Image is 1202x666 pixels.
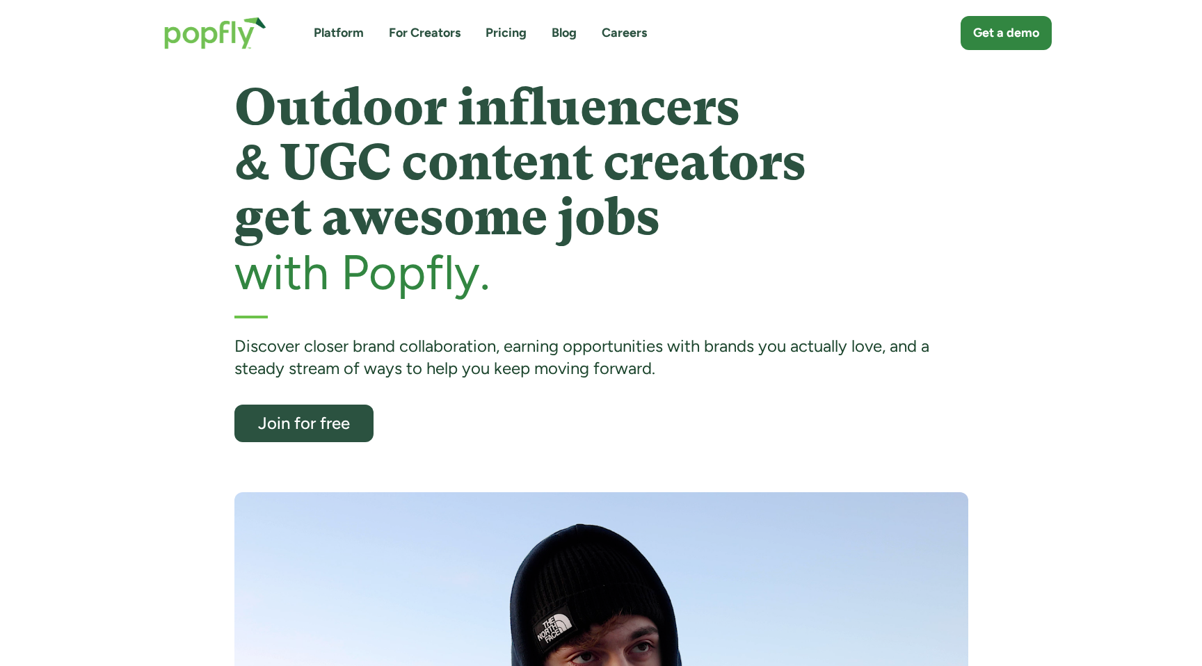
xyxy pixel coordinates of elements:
a: Careers [602,24,647,42]
div: Discover closer brand collaboration, earning opportunities with brands you actually love, and a s... [234,335,968,380]
a: Blog [552,24,577,42]
h1: Outdoor influencers & UGC content creators get awesome jobs [234,80,968,245]
a: Platform [314,24,364,42]
h2: with Popfly. [234,245,968,299]
div: Get a demo [973,24,1039,42]
a: For Creators [389,24,460,42]
a: Join for free [234,405,374,442]
a: Get a demo [961,16,1052,50]
a: home [150,3,280,63]
a: Pricing [486,24,527,42]
div: Join for free [247,414,361,432]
